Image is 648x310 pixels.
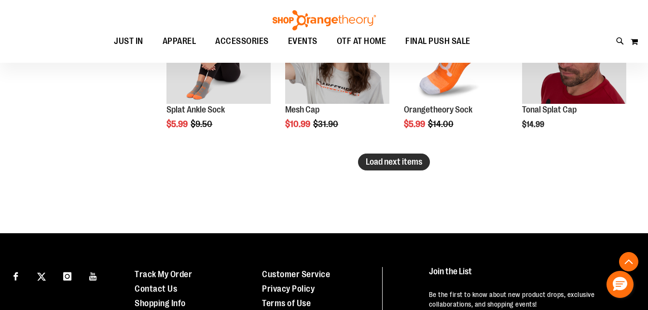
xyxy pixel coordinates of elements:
a: APPAREL [153,30,206,53]
a: Mesh Cap [285,105,319,114]
span: $5.99 [166,119,189,129]
a: Visit our X page [33,267,50,284]
a: Shopping Info [135,298,186,308]
a: OTF AT HOME [327,30,396,53]
a: Visit our Instagram page [59,267,76,284]
img: Twitter [37,272,46,281]
button: Load next items [358,154,430,170]
h4: Join the List [429,267,631,285]
a: Track My Order [135,269,192,279]
button: Back To Top [619,252,638,271]
span: OTF AT HOME [337,30,386,52]
a: JUST IN [104,30,153,53]
button: Hello, have a question? Let’s chat. [607,271,634,298]
span: EVENTS [288,30,317,52]
a: EVENTS [278,30,327,53]
span: Load next items [366,157,422,167]
span: APPAREL [163,30,196,52]
span: $14.00 [428,119,455,129]
a: Visit our Youtube page [85,267,102,284]
a: Splat Ankle Sock [166,105,225,114]
span: $14.99 [522,120,546,129]
img: Shop Orangetheory [271,10,377,30]
span: JUST IN [114,30,143,52]
span: $9.50 [191,119,214,129]
a: Customer Service [262,269,330,279]
span: ACCESSORIES [215,30,269,52]
a: Terms of Use [262,298,311,308]
span: $10.99 [285,119,312,129]
a: Tonal Splat Cap [522,105,577,114]
p: Be the first to know about new product drops, exclusive collaborations, and shopping events! [429,290,631,309]
a: Orangetheory Sock [404,105,472,114]
a: ACCESSORIES [206,30,278,52]
span: $31.90 [313,119,340,129]
a: Privacy Policy [262,284,315,294]
a: Visit our Facebook page [7,267,24,284]
span: FINAL PUSH SALE [405,30,470,52]
span: $5.99 [404,119,427,129]
a: Contact Us [135,284,177,294]
a: FINAL PUSH SALE [396,30,480,53]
